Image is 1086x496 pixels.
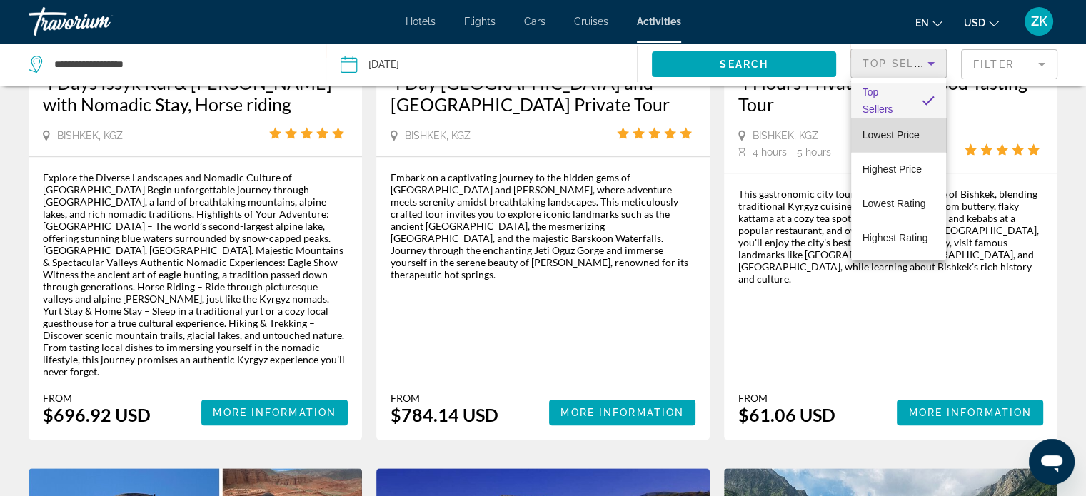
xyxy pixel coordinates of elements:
[1029,439,1075,485] iframe: Кнопка запуска окна обмена сообщениями
[863,232,928,243] span: Highest Rating
[863,163,922,175] span: Highest Price
[863,86,893,115] span: Top Sellers
[863,129,920,141] span: Lowest Price
[863,198,926,209] span: Lowest Rating
[851,78,946,260] div: Sort by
